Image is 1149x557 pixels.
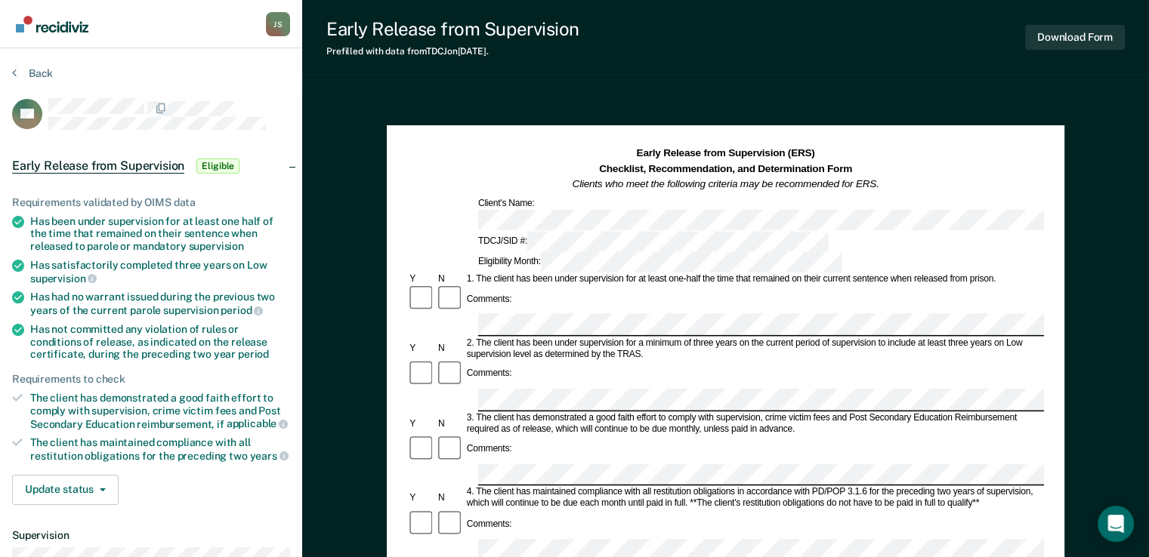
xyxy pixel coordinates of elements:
[12,66,53,80] button: Back
[599,162,852,174] strong: Checklist, Recommendation, and Determination Form
[407,493,436,504] div: Y
[1025,25,1125,50] button: Download Form
[221,304,263,316] span: period
[465,294,514,305] div: Comments:
[227,417,288,429] span: applicable
[436,343,465,354] div: N
[266,12,290,36] div: J S
[30,323,290,361] div: Has not committed any violation of rules or conditions of release, as indicated on the release ce...
[326,46,579,57] div: Prefilled with data from TDCJ on [DATE] .
[436,418,465,429] div: N
[196,158,239,174] span: Eligible
[465,369,514,380] div: Comments:
[238,348,269,360] span: period
[476,231,831,251] div: TDCJ/SID #:
[326,18,579,40] div: Early Release from Supervision
[12,373,290,386] div: Requirements to check
[465,337,1044,360] div: 2. The client has been under supervision for a minimum of three years on the current period of su...
[30,215,290,253] div: Has been under supervision for at least one half of the time that remained on their sentence when...
[12,158,184,174] span: Early Release from Supervision
[16,16,88,32] img: Recidiviz
[30,259,290,285] div: Has satisfactorily completed three years on Low
[266,12,290,36] button: Profile dropdown button
[407,343,436,354] div: Y
[250,450,289,462] span: years
[1098,506,1134,542] div: Open Intercom Messenger
[12,529,290,542] dt: Supervision
[465,412,1044,435] div: 3. The client has demonstrated a good faith effort to comply with supervision, crime victim fees ...
[407,418,436,429] div: Y
[12,475,119,505] button: Update status
[30,291,290,316] div: Has had no warrant issued during the previous two years of the current parole supervision
[465,488,1044,510] div: 4. The client has maintained compliance with all restitution obligations in accordance with PD/PO...
[436,273,465,285] div: N
[30,436,290,462] div: The client has maintained compliance with all restitution obligations for the preceding two
[30,272,97,285] span: supervision
[465,444,514,455] div: Comments:
[573,178,879,189] em: Clients who meet the following criteria may be recommended for ERS.
[189,240,244,252] span: supervision
[12,196,290,209] div: Requirements validated by OIMS data
[30,392,290,430] div: The client has demonstrated a good faith effort to comply with supervision, crime victim fees and...
[637,147,815,158] strong: Early Release from Supervision (ERS)
[436,493,465,504] div: N
[465,273,1044,285] div: 1. The client has been under supervision for at least one-half the time that remained on their cu...
[407,273,436,285] div: Y
[476,251,845,272] div: Eligibility Month:
[465,519,514,531] div: Comments:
